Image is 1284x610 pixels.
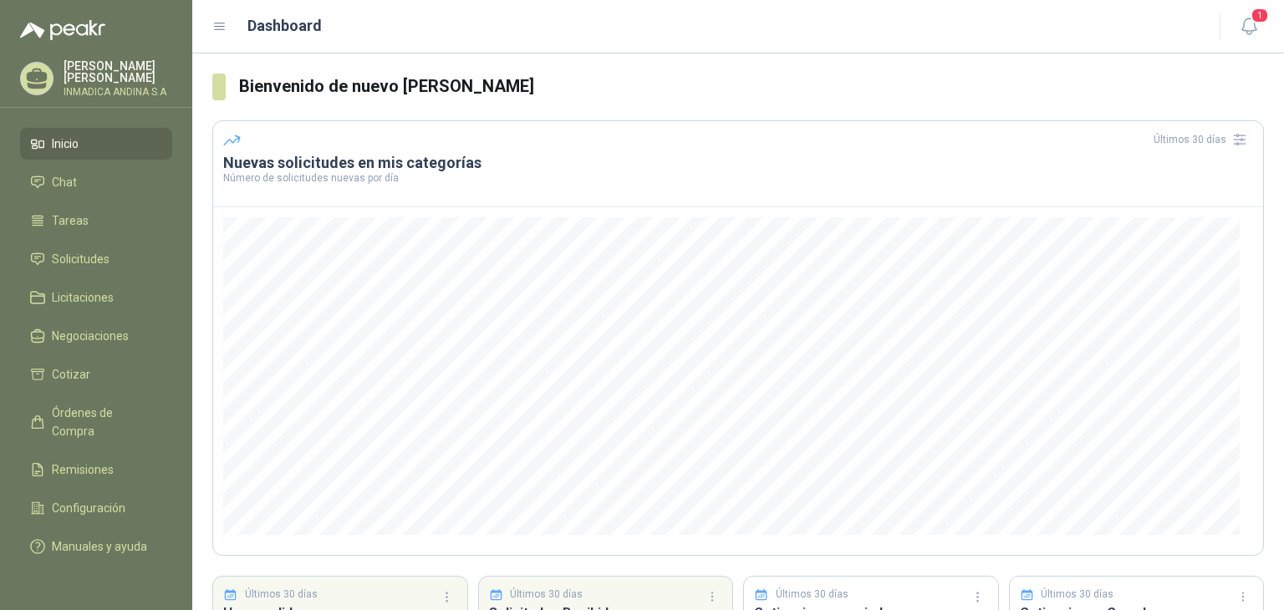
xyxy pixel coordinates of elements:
[247,14,322,38] h1: Dashboard
[20,243,172,275] a: Solicitudes
[1251,8,1269,23] span: 1
[239,74,1264,99] h3: Bienvenido de nuevo [PERSON_NAME]
[64,60,172,84] p: [PERSON_NAME] [PERSON_NAME]
[245,587,318,602] p: Últimos 30 días
[223,153,1253,173] h3: Nuevas solicitudes en mis categorías
[20,128,172,160] a: Inicio
[20,320,172,352] a: Negociaciones
[20,454,172,485] a: Remisiones
[20,531,172,562] a: Manuales y ayuda
[776,587,848,602] p: Últimos 30 días
[52,460,114,479] span: Remisiones
[20,205,172,236] a: Tareas
[52,135,79,153] span: Inicio
[20,166,172,198] a: Chat
[52,537,147,556] span: Manuales y ayuda
[20,492,172,524] a: Configuración
[52,327,129,345] span: Negociaciones
[20,20,105,40] img: Logo peakr
[52,173,77,191] span: Chat
[52,211,89,230] span: Tareas
[20,358,172,390] a: Cotizar
[52,288,114,307] span: Licitaciones
[52,404,156,440] span: Órdenes de Compra
[20,282,172,313] a: Licitaciones
[52,365,90,384] span: Cotizar
[1234,12,1264,42] button: 1
[52,250,110,268] span: Solicitudes
[64,87,172,97] p: INMADICA ANDINA S.A
[1041,587,1113,602] p: Últimos 30 días
[510,587,583,602] p: Últimos 30 días
[223,173,1253,183] p: Número de solicitudes nuevas por día
[1154,126,1253,153] div: Últimos 30 días
[20,397,172,447] a: Órdenes de Compra
[52,499,125,517] span: Configuración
